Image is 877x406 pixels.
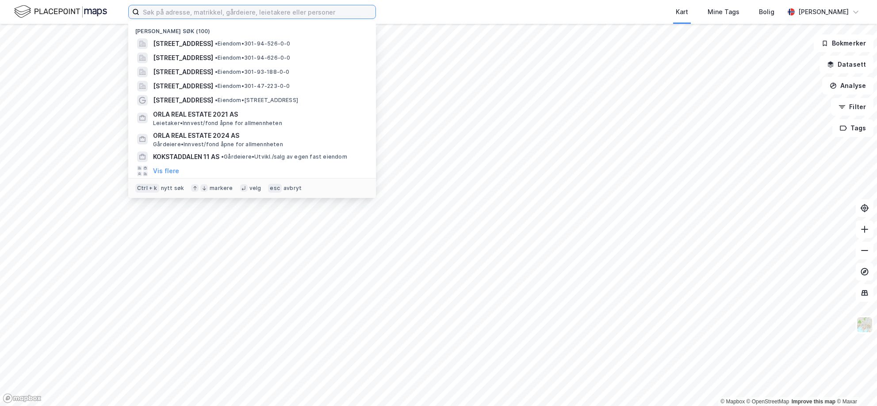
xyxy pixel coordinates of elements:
[249,185,261,192] div: velg
[215,40,291,47] span: Eiendom • 301-94-526-0-0
[833,364,877,406] iframe: Chat Widget
[831,98,873,116] button: Filter
[215,83,218,89] span: •
[215,68,218,75] span: •
[153,130,365,141] span: ORLA REAL ESTATE 2024 AS
[215,68,290,76] span: Eiendom • 301-93-188-0-0
[215,54,218,61] span: •
[856,316,873,333] img: Z
[268,184,282,193] div: esc
[153,141,283,148] span: Gårdeiere • Innvest/fond åpne for allmennheten
[833,364,877,406] div: Kontrollprogram for chat
[161,185,184,192] div: nytt søk
[215,40,218,47] span: •
[820,56,873,73] button: Datasett
[759,7,774,17] div: Bolig
[153,67,213,77] span: [STREET_ADDRESS]
[708,7,739,17] div: Mine Tags
[792,398,835,405] a: Improve this map
[14,4,107,19] img: logo.f888ab2527a4732fd821a326f86c7f29.svg
[135,184,159,193] div: Ctrl + k
[747,398,789,405] a: OpenStreetMap
[832,119,873,137] button: Tags
[153,166,179,176] button: Vis flere
[798,7,849,17] div: [PERSON_NAME]
[153,95,213,106] span: [STREET_ADDRESS]
[215,83,290,90] span: Eiendom • 301-47-223-0-0
[720,398,745,405] a: Mapbox
[814,34,873,52] button: Bokmerker
[153,38,213,49] span: [STREET_ADDRESS]
[153,152,219,162] span: KOKSTADDALEN 11 AS
[139,5,375,19] input: Søk på adresse, matrikkel, gårdeiere, leietakere eller personer
[283,185,302,192] div: avbryt
[153,109,365,120] span: ORLA REAL ESTATE 2021 AS
[221,153,347,160] span: Gårdeiere • Utvikl./salg av egen fast eiendom
[128,21,376,37] div: [PERSON_NAME] søk (100)
[210,185,233,192] div: markere
[153,120,282,127] span: Leietaker • Innvest/fond åpne for allmennheten
[153,81,213,91] span: [STREET_ADDRESS]
[676,7,688,17] div: Kart
[822,77,873,95] button: Analyse
[215,54,291,61] span: Eiendom • 301-94-626-0-0
[3,393,42,403] a: Mapbox homepage
[153,53,213,63] span: [STREET_ADDRESS]
[215,97,298,104] span: Eiendom • [STREET_ADDRESS]
[215,97,218,103] span: •
[221,153,224,160] span: •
